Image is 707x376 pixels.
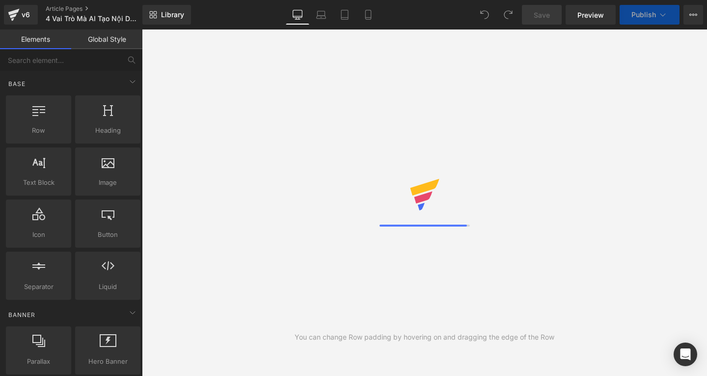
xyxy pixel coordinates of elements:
[71,29,142,49] a: Global Style
[78,125,137,136] span: Heading
[475,5,494,25] button: Undo
[674,343,697,366] div: Open Intercom Messenger
[333,5,356,25] a: Tablet
[20,8,32,21] div: v6
[9,230,68,240] span: Icon
[9,282,68,292] span: Separator
[9,356,68,367] span: Parallax
[78,356,137,367] span: Hero Banner
[683,5,703,25] button: More
[566,5,616,25] a: Preview
[78,282,137,292] span: Liquid
[78,177,137,188] span: Image
[7,79,27,88] span: Base
[577,10,604,20] span: Preview
[46,5,159,13] a: Article Pages
[295,332,554,343] div: You can change Row padding by hovering on and dragging the edge of the Row
[9,177,68,188] span: Text Block
[534,10,550,20] span: Save
[78,230,137,240] span: Button
[161,10,184,19] span: Library
[631,11,656,19] span: Publish
[309,5,333,25] a: Laptop
[620,5,680,25] button: Publish
[4,5,38,25] a: v6
[7,310,36,319] span: Banner
[142,5,191,25] a: New Library
[46,15,140,23] span: 4 Vai Trò Mà AI Tạo Nội Dung Có Thể THAY THẾ BẠN (Kèm Cách Thay Đổi)
[9,125,68,136] span: Row
[356,5,380,25] a: Mobile
[498,5,518,25] button: Redo
[286,5,309,25] a: Desktop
